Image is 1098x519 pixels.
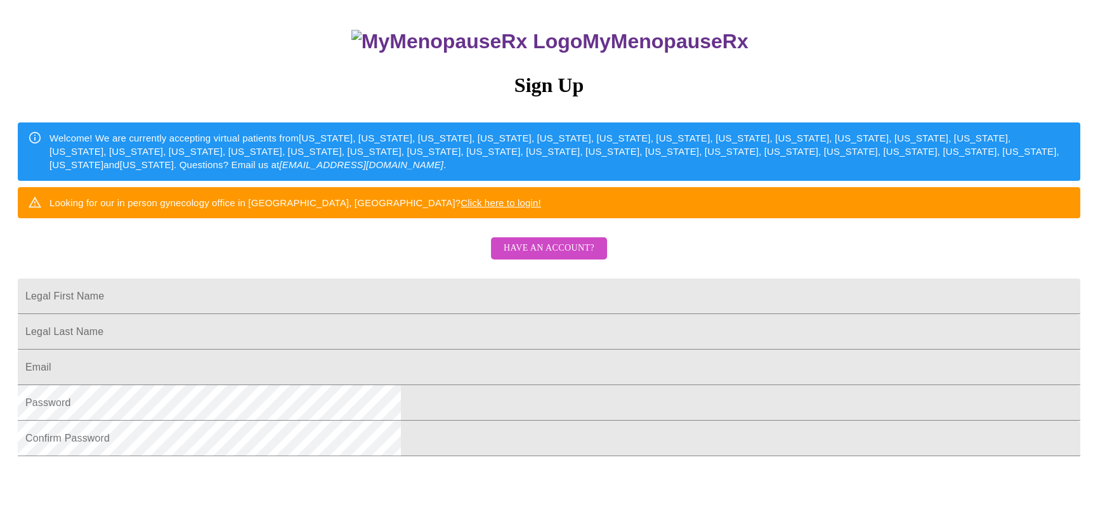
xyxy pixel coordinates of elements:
[20,30,1081,53] h3: MyMenopauseRx
[461,197,541,208] a: Click here to login!
[49,126,1070,177] div: Welcome! We are currently accepting virtual patients from [US_STATE], [US_STATE], [US_STATE], [US...
[18,74,1080,97] h3: Sign Up
[49,191,541,214] div: Looking for our in person gynecology office in [GEOGRAPHIC_DATA], [GEOGRAPHIC_DATA]?
[491,237,607,259] button: Have an account?
[488,251,610,262] a: Have an account?
[279,159,443,170] em: [EMAIL_ADDRESS][DOMAIN_NAME]
[351,30,582,53] img: MyMenopauseRx Logo
[504,240,594,256] span: Have an account?
[18,463,211,512] iframe: reCAPTCHA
